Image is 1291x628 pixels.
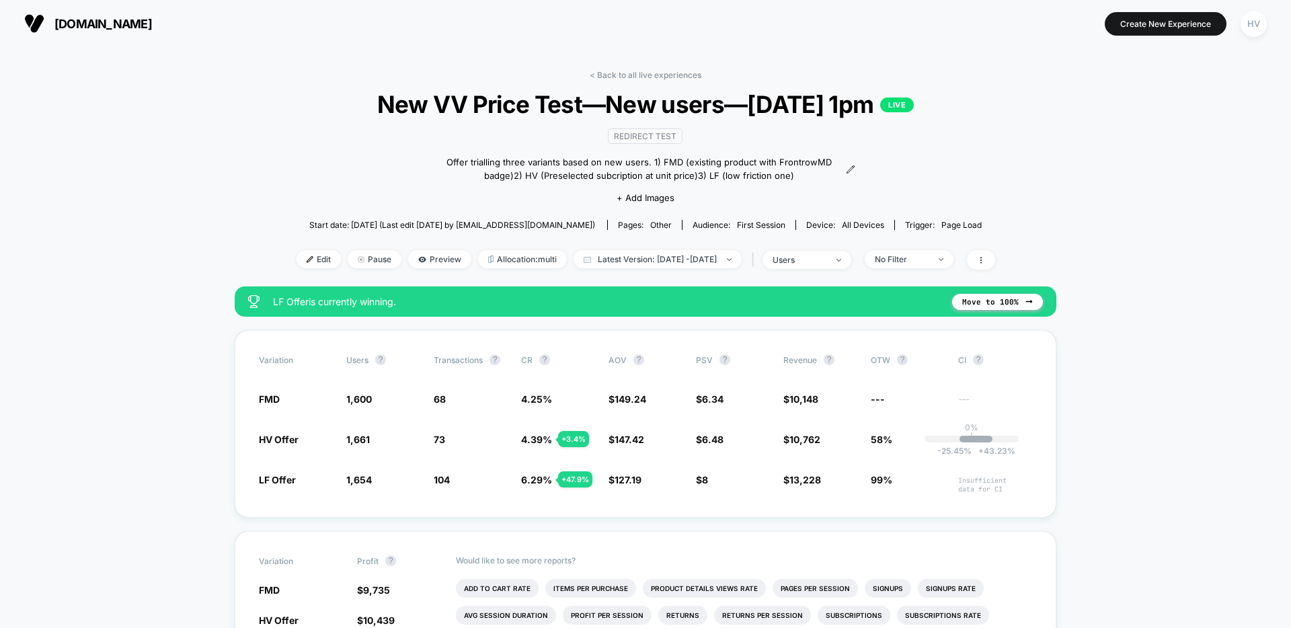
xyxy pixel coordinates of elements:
[880,97,914,112] p: LIVE
[309,220,595,230] span: Start date: [DATE] (Last edit [DATE] by [EMAIL_ADDRESS][DOMAIN_NAME])
[783,393,818,405] span: $
[488,256,494,263] img: rebalance
[521,355,533,365] span: CR
[346,474,372,485] span: 1,654
[643,579,766,598] li: Product Details Views Rate
[608,128,682,144] span: Redirect Test
[348,250,401,268] span: Pause
[958,395,1032,405] span: ---
[615,434,644,445] span: 147.42
[973,354,984,365] button: ?
[737,220,785,230] span: First Session
[696,355,713,365] span: PSV
[842,220,884,230] span: all devices
[897,606,989,625] li: Subscriptions Rate
[978,446,984,456] span: +
[521,393,552,405] span: 4.25 %
[783,355,817,365] span: Revenue
[615,393,646,405] span: 149.24
[259,615,299,626] span: HV Offer
[773,579,858,598] li: Pages Per Session
[346,434,370,445] span: 1,661
[434,434,445,445] span: 73
[702,393,723,405] span: 6.34
[970,432,973,442] p: |
[259,434,299,445] span: HV Offer
[937,446,972,456] span: -25.45 %
[905,220,982,230] div: Trigger:
[363,615,395,626] span: 10,439
[385,555,396,566] button: ?
[824,354,834,365] button: ?
[259,354,333,365] span: Variation
[363,584,390,596] span: 9,735
[958,476,1032,494] span: Insufficient data for CI
[719,354,730,365] button: ?
[795,220,894,230] span: Device:
[558,471,592,487] div: + 47.9 %
[875,254,929,264] div: No Filter
[357,556,379,566] span: Profit
[1105,12,1226,36] button: Create New Experience
[456,555,1033,565] p: Would like to see more reports?
[702,474,708,485] span: 8
[584,256,591,263] img: calendar
[434,355,483,365] span: Transactions
[259,474,296,485] span: LF Offer
[658,606,707,625] li: Returns
[436,156,842,182] span: Offer trialling three variants based on new users. 1) FMD (existing product with FrontrowMD badge...
[273,296,939,307] span: LF Offer is currently winning.
[696,393,723,405] span: $
[490,354,500,365] button: ?
[358,256,364,263] img: end
[965,422,978,432] p: 0%
[456,579,539,598] li: Add To Cart Rate
[434,393,446,405] span: 68
[545,579,636,598] li: Items Per Purchase
[836,259,841,262] img: end
[590,70,701,80] a: < Back to all live experiences
[478,250,567,268] span: Allocation: multi
[818,606,890,625] li: Subscriptions
[456,606,556,625] li: Avg Session Duration
[871,474,892,485] span: 99%
[331,90,960,118] span: New VV Price Test—New users—[DATE] 1pm
[871,434,892,445] span: 58%
[783,474,821,485] span: $
[259,393,280,405] span: FMD
[408,250,471,268] span: Preview
[748,250,762,270] span: |
[865,579,911,598] li: Signups
[618,220,672,230] div: Pages:
[650,220,672,230] span: other
[563,606,652,625] li: Profit Per Session
[1237,10,1271,38] button: HV
[259,584,280,596] span: FMD
[789,393,818,405] span: 10,148
[789,434,820,445] span: 10,762
[615,474,641,485] span: 127.19
[972,446,1015,456] span: 43.23 %
[958,354,1032,365] span: CI
[521,434,552,445] span: 4.39 %
[24,13,44,34] img: Visually logo
[918,579,984,598] li: Signups Rate
[558,431,589,447] div: + 3.4 %
[693,220,785,230] div: Audience:
[248,295,260,308] img: success_star
[20,13,156,34] button: [DOMAIN_NAME]
[434,474,450,485] span: 104
[952,294,1043,310] button: Move to 100%
[696,434,723,445] span: $
[633,354,644,365] button: ?
[617,192,674,203] span: + Add Images
[609,474,641,485] span: $
[609,393,646,405] span: $
[714,606,811,625] li: Returns Per Session
[297,250,341,268] span: Edit
[54,17,152,31] span: [DOMAIN_NAME]
[307,256,313,263] img: edit
[357,584,390,596] span: $
[727,258,732,261] img: end
[521,474,552,485] span: 6.29 %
